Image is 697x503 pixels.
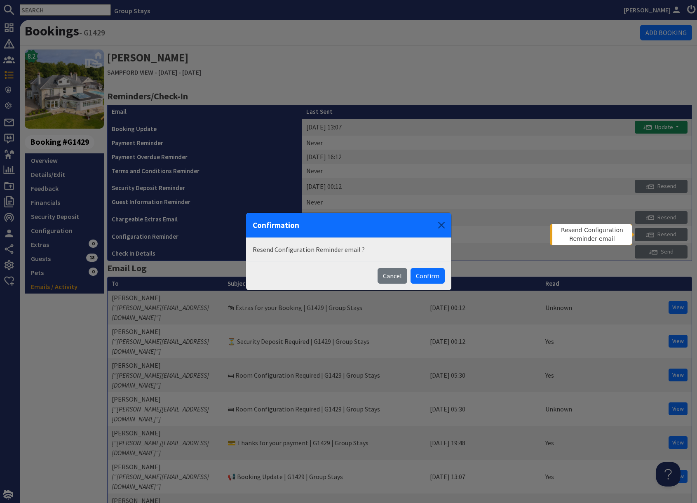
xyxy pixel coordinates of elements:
h4: Confirmation [253,219,299,231]
button: Cancel [378,268,407,284]
button: Close [435,219,448,232]
div: Resend Configuration Reminder email ? [246,238,451,261]
div: Resend Configuration Reminder email [550,224,632,245]
button: Confirm [411,268,445,284]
